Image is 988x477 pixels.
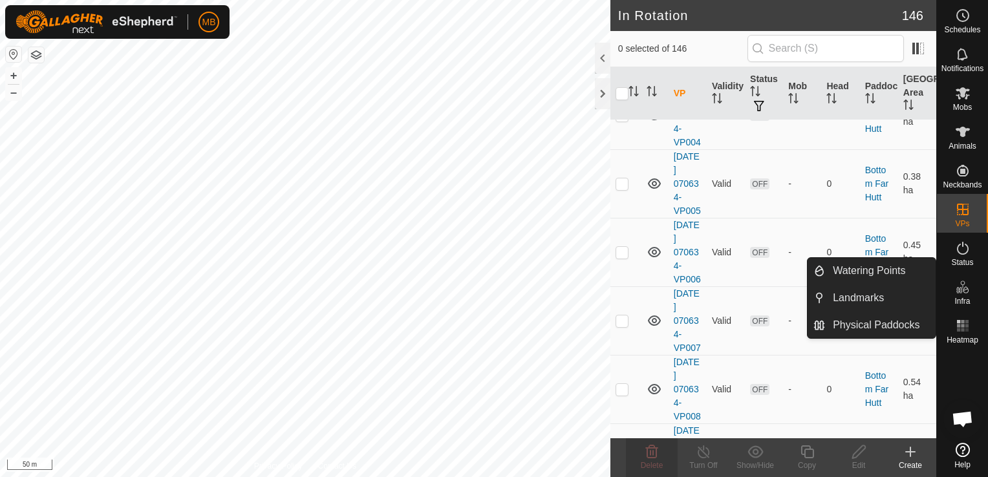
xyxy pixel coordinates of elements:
[750,88,760,98] p-sorticon: Activate to sort
[202,16,216,29] span: MB
[618,42,747,56] span: 0 selected of 146
[707,355,745,423] td: Valid
[647,88,657,98] p-sorticon: Activate to sort
[712,95,722,105] p-sorticon: Activate to sort
[865,370,889,408] a: Bottom Far Hutt
[781,460,833,471] div: Copy
[903,101,914,112] p-sorticon: Activate to sort
[941,65,983,72] span: Notifications
[707,149,745,218] td: Valid
[674,357,701,421] a: [DATE] 070634-VP008
[628,88,639,98] p-sorticon: Activate to sort
[750,384,769,395] span: OFF
[825,285,936,311] a: Landmarks
[860,67,898,120] th: Paddock
[821,149,859,218] td: 0
[865,302,889,339] a: Bottom Far Hutt
[6,47,21,62] button: Reset Map
[745,67,783,120] th: Status
[6,68,21,83] button: +
[707,67,745,120] th: Validity
[885,460,936,471] div: Create
[674,220,701,284] a: [DATE] 070634-VP006
[747,35,904,62] input: Search (S)
[254,460,303,472] a: Privacy Policy
[788,314,816,328] div: -
[954,297,970,305] span: Infra
[788,177,816,191] div: -
[826,95,837,105] p-sorticon: Activate to sort
[783,67,821,120] th: Mob
[788,95,799,105] p-sorticon: Activate to sort
[898,67,936,120] th: [GEOGRAPHIC_DATA] Area
[833,460,885,471] div: Edit
[669,67,707,120] th: VP
[833,290,884,306] span: Landmarks
[28,47,44,63] button: Map Layers
[898,218,936,286] td: 0.45 ha
[808,285,936,311] li: Landmarks
[943,399,982,438] div: Open chat
[951,259,973,266] span: Status
[943,181,982,189] span: Neckbands
[953,103,972,111] span: Mobs
[6,85,21,100] button: –
[825,312,936,338] a: Physical Paddocks
[788,383,816,396] div: -
[674,151,701,216] a: [DATE] 070634-VP005
[833,317,919,333] span: Physical Paddocks
[937,438,988,474] a: Help
[902,6,923,25] span: 146
[898,149,936,218] td: 0.38 ha
[318,460,356,472] a: Contact Us
[707,218,745,286] td: Valid
[641,461,663,470] span: Delete
[947,336,978,344] span: Heatmap
[750,315,769,326] span: OFF
[707,286,745,355] td: Valid
[865,95,875,105] p-sorticon: Activate to sort
[825,258,936,284] a: Watering Points
[674,288,701,353] a: [DATE] 070634-VP007
[674,83,701,147] a: [DATE] 070634-VP004
[618,8,902,23] h2: In Rotation
[750,247,769,258] span: OFF
[955,220,969,228] span: VPs
[898,355,936,423] td: 0.54 ha
[788,246,816,259] div: -
[678,460,729,471] div: Turn Off
[729,460,781,471] div: Show/Hide
[821,355,859,423] td: 0
[833,263,905,279] span: Watering Points
[750,178,769,189] span: OFF
[865,96,889,134] a: Bottom Far Hutt
[865,165,889,202] a: Bottom Far Hutt
[16,10,177,34] img: Gallagher Logo
[808,258,936,284] li: Watering Points
[944,26,980,34] span: Schedules
[954,461,971,469] span: Help
[949,142,976,150] span: Animals
[821,218,859,286] td: 0
[821,67,859,120] th: Head
[808,312,936,338] li: Physical Paddocks
[865,233,889,271] a: Bottom Far Hutt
